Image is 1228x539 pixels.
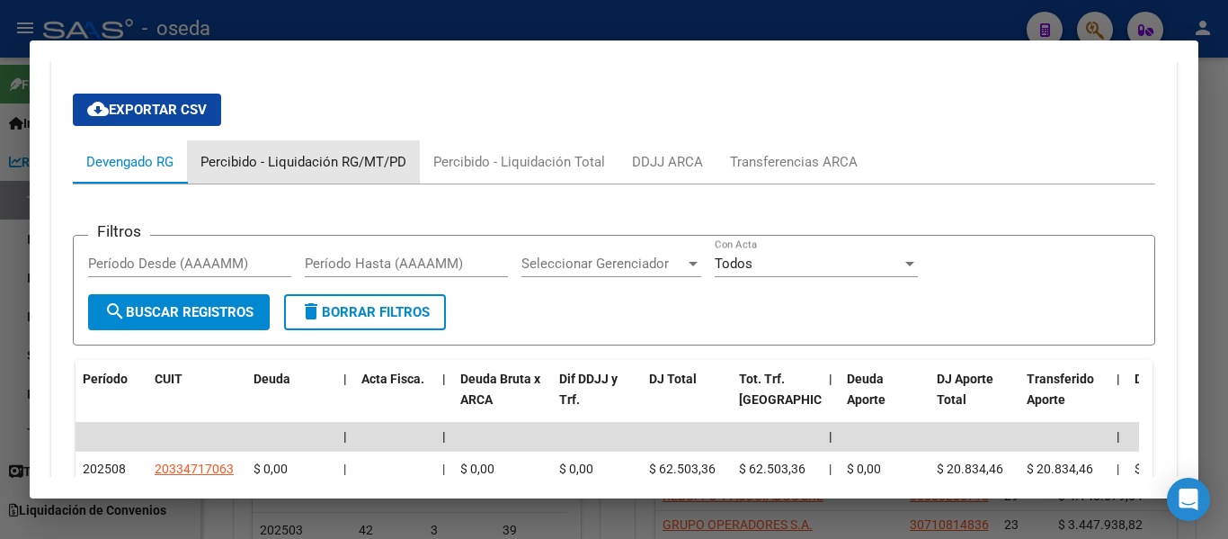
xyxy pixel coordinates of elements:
[343,462,346,476] span: |
[847,372,885,407] span: Deuda Aporte
[254,462,288,476] span: $ 0,00
[155,372,182,386] span: CUIT
[104,301,126,322] mat-icon: search
[649,462,716,476] span: $ 62.503,36
[343,429,347,444] span: |
[104,304,254,320] span: Buscar Registros
[829,462,832,476] span: |
[840,360,930,439] datatable-header-cell: Deuda Aporte
[559,462,593,476] span: $ 0,00
[83,372,128,386] span: Período
[632,152,703,172] div: DDJJ ARCA
[1117,462,1119,476] span: |
[1019,360,1109,439] datatable-header-cell: Transferido Aporte
[86,152,174,172] div: Devengado RG
[361,372,424,386] span: Acta Fisca.
[453,360,552,439] datatable-header-cell: Deuda Bruta x ARCA
[1117,429,1120,444] span: |
[87,98,109,120] mat-icon: cloud_download
[521,256,685,272] span: Seleccionar Gerenciador
[829,372,832,386] span: |
[559,372,618,407] span: Dif DDJJ y Trf.
[442,372,446,386] span: |
[732,360,822,439] datatable-header-cell: Tot. Trf. Bruto
[433,152,605,172] div: Percibido - Liquidación Total
[460,462,494,476] span: $ 0,00
[336,360,354,439] datatable-header-cell: |
[1135,372,1208,386] span: Deuda Contr.
[649,372,697,386] span: DJ Total
[442,429,446,444] span: |
[76,360,147,439] datatable-header-cell: Período
[642,360,732,439] datatable-header-cell: DJ Total
[200,152,406,172] div: Percibido - Liquidación RG/MT/PD
[1127,360,1217,439] datatable-header-cell: Deuda Contr.
[730,152,858,172] div: Transferencias ARCA
[300,301,322,322] mat-icon: delete
[1109,360,1127,439] datatable-header-cell: |
[930,360,1019,439] datatable-header-cell: DJ Aporte Total
[343,372,347,386] span: |
[254,372,290,386] span: Deuda
[1167,478,1210,521] div: Open Intercom Messenger
[552,360,642,439] datatable-header-cell: Dif DDJJ y Trf.
[715,256,752,272] span: Todos
[155,462,234,476] span: 20334717063
[442,462,445,476] span: |
[739,372,861,407] span: Tot. Trf. [GEOGRAPHIC_DATA]
[847,462,881,476] span: $ 0,00
[829,429,832,444] span: |
[284,294,446,330] button: Borrar Filtros
[1117,372,1120,386] span: |
[739,462,805,476] span: $ 62.503,36
[937,462,1003,476] span: $ 20.834,46
[87,102,207,118] span: Exportar CSV
[435,360,453,439] datatable-header-cell: |
[822,360,840,439] datatable-header-cell: |
[460,372,540,407] span: Deuda Bruta x ARCA
[246,360,336,439] datatable-header-cell: Deuda
[83,462,126,476] span: 202508
[147,360,246,439] datatable-header-cell: CUIT
[88,294,270,330] button: Buscar Registros
[1027,372,1094,407] span: Transferido Aporte
[1135,462,1169,476] span: $ 0,00
[73,94,221,126] button: Exportar CSV
[300,304,430,320] span: Borrar Filtros
[1027,462,1093,476] span: $ 20.834,46
[937,372,993,407] span: DJ Aporte Total
[354,360,435,439] datatable-header-cell: Acta Fisca.
[88,221,150,241] h3: Filtros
